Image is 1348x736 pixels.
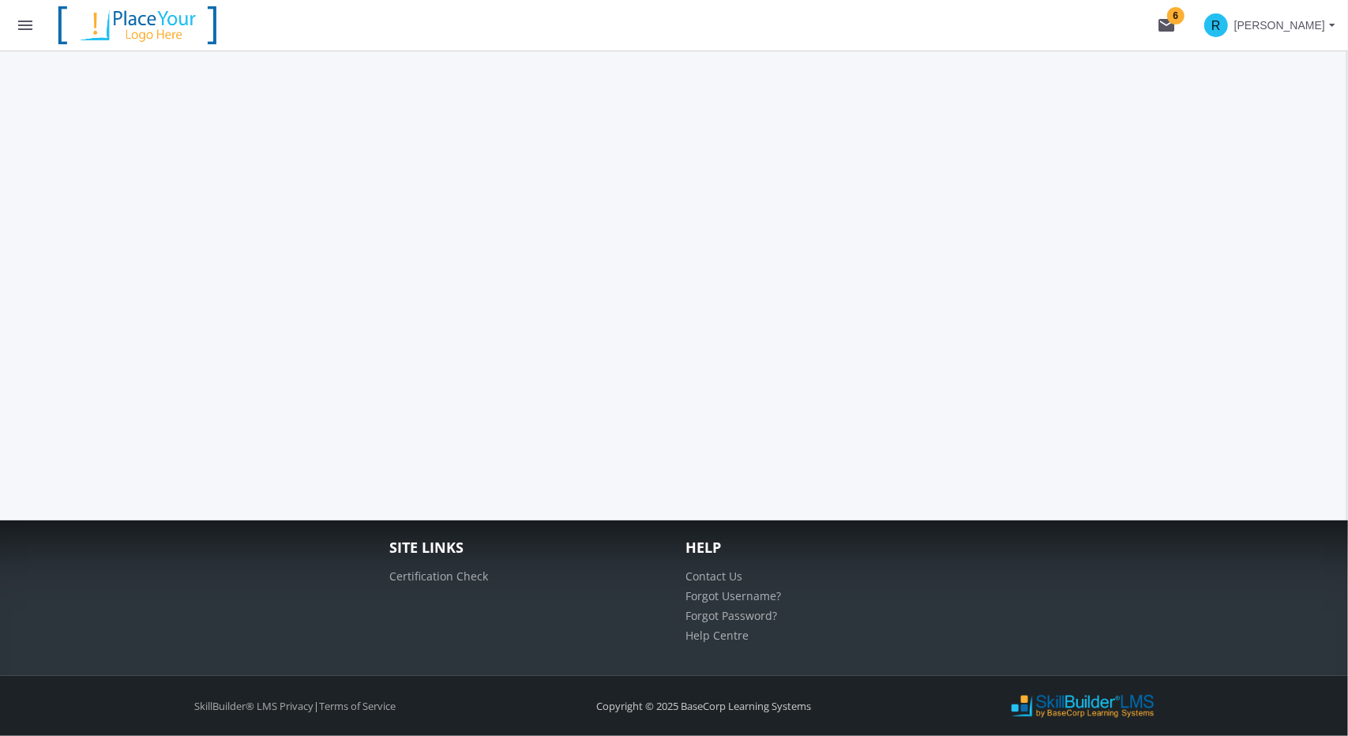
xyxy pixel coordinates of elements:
a: Certification Check [390,569,489,584]
div: | [102,699,488,714]
span: [PERSON_NAME] [1234,11,1325,39]
h4: Site Links [390,540,663,556]
mat-icon: mail [1157,16,1176,35]
span: R [1204,13,1228,37]
div: Copyright © 2025 BaseCorp Learning Systems [504,699,903,714]
h4: Help [686,540,959,556]
a: Help Centre [686,628,749,643]
img: SkillBuilder LMS Logo [1012,694,1154,719]
a: SkillBuilder® LMS Privacy [194,699,314,713]
mat-icon: menu [16,16,35,35]
img: your-logo-here.png [51,5,224,45]
a: Contact Us [686,569,743,584]
a: Terms of Service [319,699,396,713]
a: Forgot Username? [686,588,782,603]
a: Forgot Password? [686,608,778,623]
